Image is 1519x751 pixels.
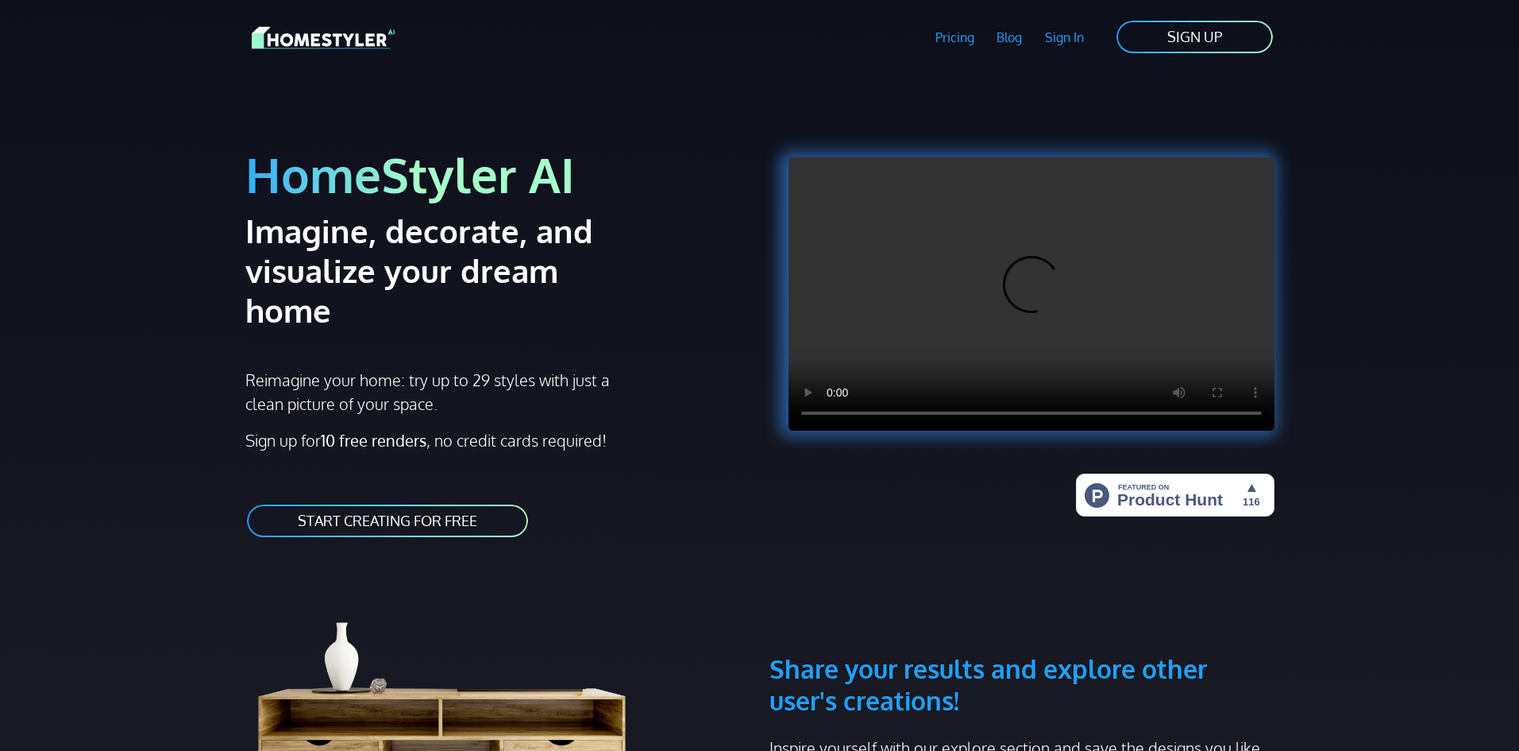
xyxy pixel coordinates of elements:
a: SIGN UP [1115,19,1274,55]
h3: Share your results and explore other user's creations! [769,577,1274,717]
strong: 10 free renders [321,430,426,451]
a: Blog [985,19,1034,56]
a: Sign In [1034,19,1096,56]
a: Pricing [923,19,985,56]
img: HomeStyler AI logo [252,24,395,52]
h1: HomeStyler AI [245,145,750,204]
img: HomeStyler AI - Interior Design Made Easy: One Click to Your Dream Home | Product Hunt [1076,474,1274,517]
p: Sign up for , no credit cards required! [245,428,750,452]
a: START CREATING FOR FREE [245,503,530,539]
h2: Imagine, decorate, and visualize your dream home [245,211,650,330]
p: Reimagine your home: try up to 29 styles with just a clean picture of your space. [245,368,624,416]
